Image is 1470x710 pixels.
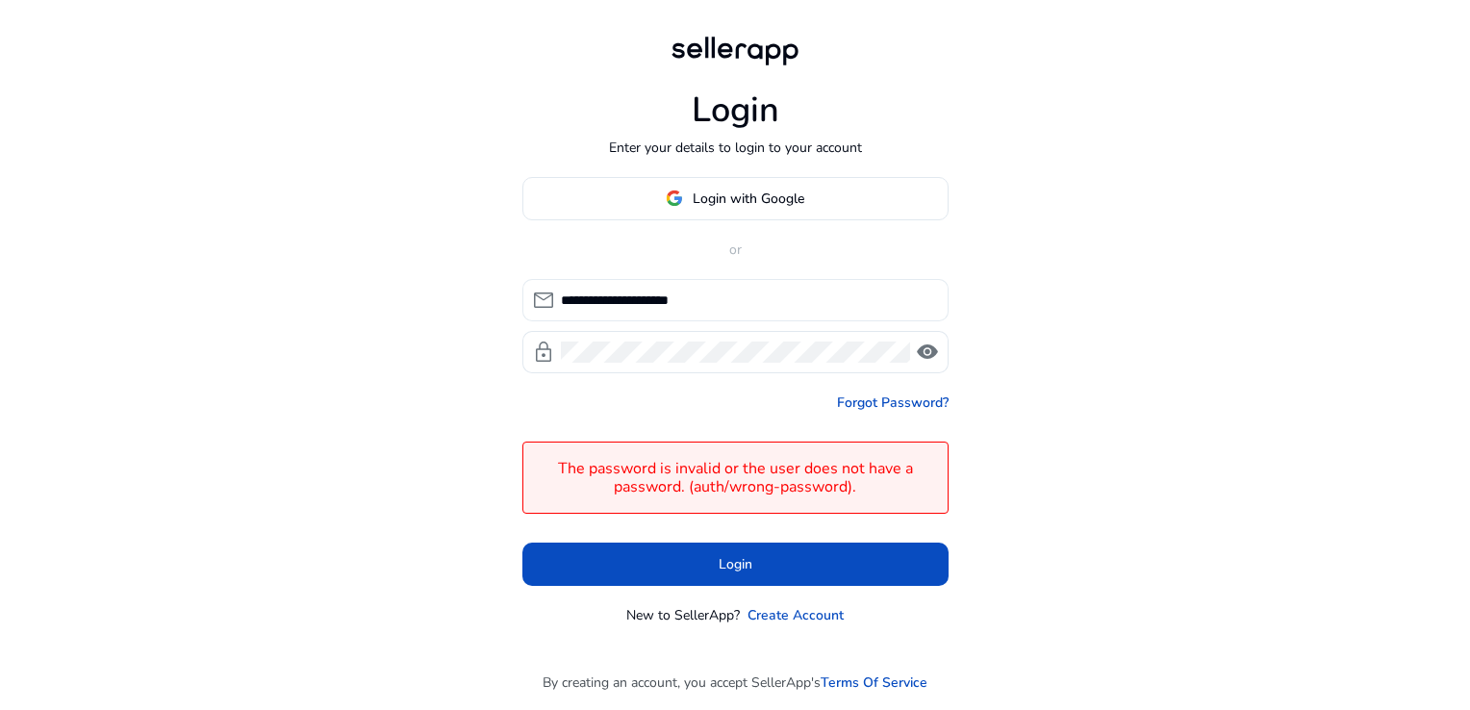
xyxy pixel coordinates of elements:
[719,554,752,574] span: Login
[522,543,949,586] button: Login
[748,605,844,625] a: Create Account
[626,605,740,625] p: New to SellerApp?
[532,289,555,312] span: mail
[532,341,555,364] span: lock
[522,240,949,260] p: or
[609,138,862,158] p: Enter your details to login to your account
[916,341,939,364] span: visibility
[533,460,938,496] h4: The password is invalid or the user does not have a password. (auth/wrong-password).
[522,177,949,220] button: Login with Google
[692,89,779,131] h1: Login
[821,672,927,693] a: Terms Of Service
[666,190,683,207] img: google-logo.svg
[837,393,949,413] a: Forgot Password?
[693,189,804,209] span: Login with Google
